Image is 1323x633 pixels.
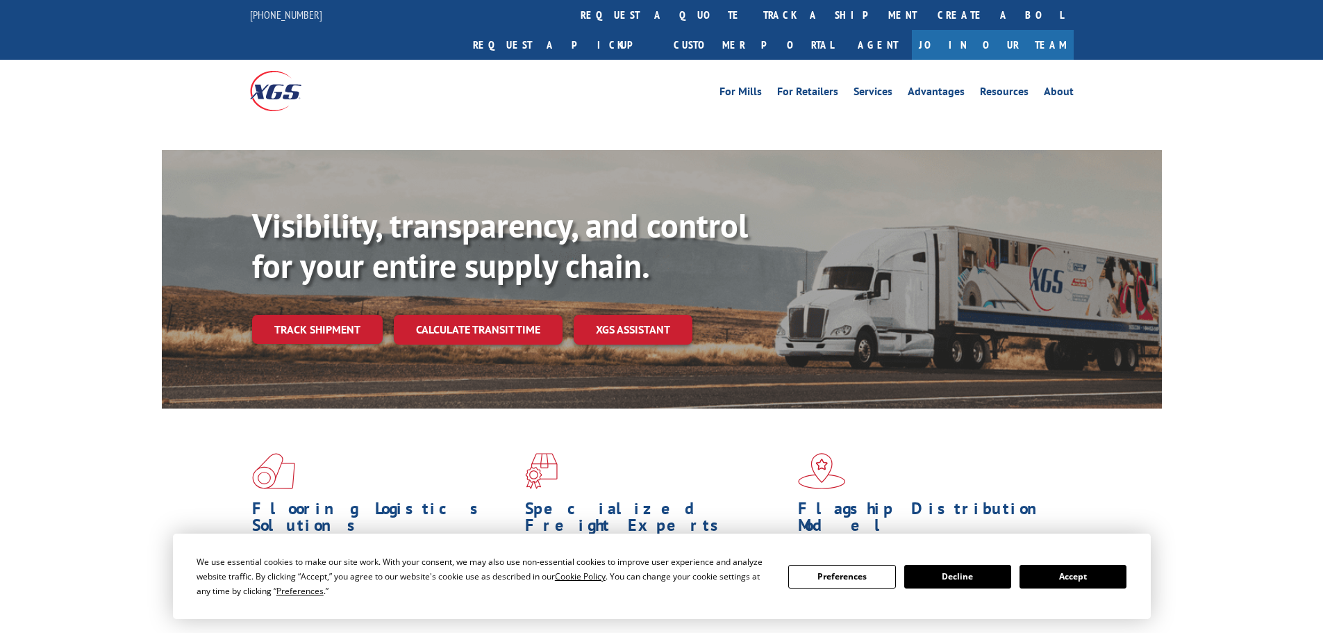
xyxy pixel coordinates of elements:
[663,30,844,60] a: Customer Portal
[276,585,324,597] span: Preferences
[394,315,563,345] a: Calculate transit time
[252,315,383,344] a: Track shipment
[904,565,1011,589] button: Decline
[252,500,515,541] h1: Flooring Logistics Solutions
[574,315,692,345] a: XGS ASSISTANT
[908,86,965,101] a: Advantages
[463,30,663,60] a: Request a pickup
[555,570,606,582] span: Cookie Policy
[980,86,1029,101] a: Resources
[173,534,1151,619] div: Cookie Consent Prompt
[525,453,558,489] img: xgs-icon-focused-on-flooring-red
[798,453,846,489] img: xgs-icon-flagship-distribution-model-red
[1020,565,1126,589] button: Accept
[525,500,788,541] h1: Specialized Freight Experts
[844,30,912,60] a: Agent
[1044,86,1074,101] a: About
[719,86,762,101] a: For Mills
[912,30,1074,60] a: Join Our Team
[798,500,1060,541] h1: Flagship Distribution Model
[854,86,892,101] a: Services
[197,554,772,598] div: We use essential cookies to make our site work. With your consent, we may also use non-essential ...
[252,204,748,287] b: Visibility, transparency, and control for your entire supply chain.
[250,8,322,22] a: [PHONE_NUMBER]
[788,565,895,589] button: Preferences
[252,453,295,489] img: xgs-icon-total-supply-chain-intelligence-red
[777,86,838,101] a: For Retailers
